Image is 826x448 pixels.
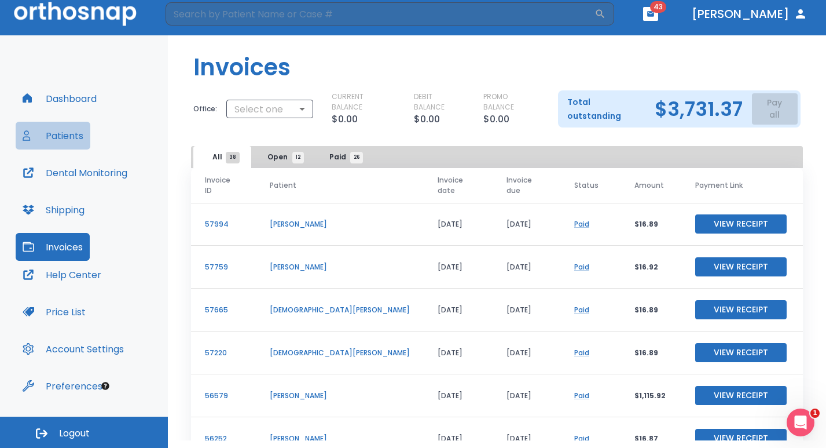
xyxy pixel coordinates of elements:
td: [DATE] [493,203,560,246]
a: Paid [574,391,589,400]
span: 43 [650,1,666,13]
td: [DATE] [424,289,493,332]
td: [DATE] [424,203,493,246]
button: [PERSON_NAME] [687,3,812,24]
td: [DATE] [424,374,493,417]
p: [DEMOGRAPHIC_DATA][PERSON_NAME] [270,348,410,358]
a: View Receipt [695,261,787,271]
p: $1,115.92 [634,391,667,401]
p: 56252 [205,434,242,444]
span: 12 [292,152,304,163]
span: Invoice due [506,175,538,196]
iframe: Intercom live chat [787,409,814,436]
td: [DATE] [493,289,560,332]
button: View Receipt [695,386,787,405]
p: [DEMOGRAPHIC_DATA][PERSON_NAME] [270,305,410,315]
span: Open [267,152,298,162]
p: $16.92 [634,262,667,272]
button: Dental Monitoring [16,159,134,187]
a: View Receipt [695,390,787,400]
button: Account Settings [16,335,131,363]
button: View Receipt [695,343,787,362]
p: $16.89 [634,219,667,230]
div: tabs [193,146,374,168]
p: 56579 [205,391,242,401]
a: View Receipt [695,433,787,443]
a: Paid [574,219,589,229]
button: Shipping [16,196,91,224]
a: Paid [574,348,589,358]
p: [PERSON_NAME] [270,219,410,230]
h2: $3,731.37 [655,100,743,118]
span: Invoice ID [205,175,234,196]
button: Preferences [16,372,109,400]
button: Patients [16,122,90,150]
p: $0.00 [332,112,358,126]
a: View Receipt [695,218,787,228]
p: Office: [193,104,217,114]
button: View Receipt [695,257,787,276]
button: View Receipt [695,300,787,319]
p: $16.87 [634,434,667,444]
span: 38 [226,152,240,163]
p: [PERSON_NAME] [270,262,410,272]
td: [DATE] [493,246,560,289]
p: 57665 [205,305,242,315]
p: CURRENT BALANCE [332,92,395,112]
button: View Receipt [695,429,787,448]
p: [PERSON_NAME] [270,391,410,401]
td: [DATE] [424,332,493,374]
span: Patient [270,180,296,191]
span: 1 [810,409,820,418]
h1: Invoices [193,50,291,85]
div: Tooltip anchor [100,381,111,391]
a: Paid [574,305,589,315]
p: 57220 [205,348,242,358]
p: 57994 [205,219,242,230]
p: 57759 [205,262,242,272]
span: Amount [634,180,664,191]
div: Select one [226,97,313,121]
p: PROMO BALANCE [483,92,539,112]
a: Paid [574,262,589,272]
p: $0.00 [483,112,509,126]
td: [DATE] [493,374,560,417]
span: All [212,152,233,162]
a: Paid [574,434,589,443]
td: [DATE] [493,332,560,374]
button: Price List [16,298,93,326]
p: $0.00 [414,112,440,126]
p: Total outstanding [567,95,645,123]
p: $16.89 [634,348,667,358]
a: View Receipt [695,304,787,314]
a: View Receipt [695,347,787,357]
button: Invoices [16,233,90,261]
span: Payment Link [695,180,743,191]
td: [DATE] [424,246,493,289]
input: Search by Patient Name or Case # [166,2,594,26]
img: Orthosnap [14,2,137,26]
button: Dashboard [16,85,104,112]
p: $16.89 [634,305,667,315]
span: Invoice date [438,175,471,196]
span: Status [574,180,599,191]
span: 26 [350,152,363,163]
span: Paid [329,152,357,162]
p: [PERSON_NAME] [270,434,410,444]
p: DEBIT BALANCE [414,92,464,112]
button: Help Center [16,261,108,289]
button: View Receipt [695,214,787,234]
span: Logout [59,427,90,440]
